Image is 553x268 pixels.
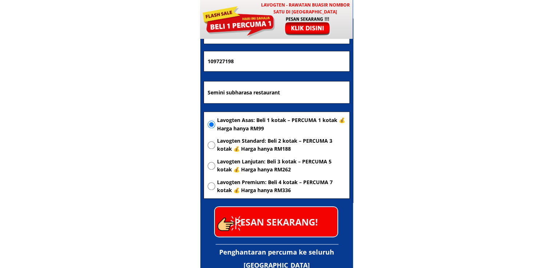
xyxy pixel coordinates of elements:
[217,137,346,153] span: Lavogten Standard: Beli 2 kotak – PERCUMA 3 kotak 💰 Harga hanya RM188
[257,1,353,15] h3: LAVOGTEN - Rawatan Buasir Nombor Satu di [GEOGRAPHIC_DATA]
[206,81,348,103] input: Alamat
[217,178,346,195] span: Lavogten Premium: Beli 4 kotak – PERCUMA 7 kotak 💰 Harga hanya RM336
[215,207,337,236] p: PESAN SEKARANG!
[217,116,346,133] span: Lavogten Asas: Beli 1 kotak – PERCUMA 1 kotak 💰 Harga hanya RM99
[206,51,348,72] input: Nombor Telefon Bimbit
[217,158,346,174] span: Lavogten Lanjutan: Beli 3 kotak – PERCUMA 5 kotak 💰 Harga hanya RM262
